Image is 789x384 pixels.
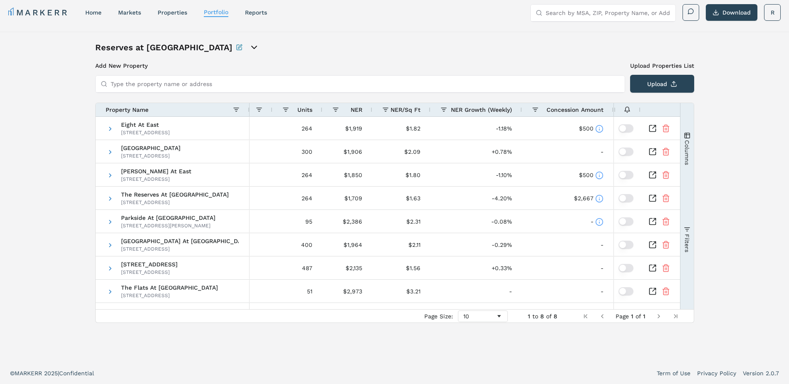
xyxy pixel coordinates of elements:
[764,4,781,21] button: R
[121,199,229,206] div: [STREET_ADDRESS]
[662,148,670,156] button: Remove Property From Portfolio
[118,9,141,16] a: markets
[599,313,606,320] div: Previous Page
[662,241,670,249] button: Remove Property From Portfolio
[697,369,736,377] a: Privacy Policy
[648,171,657,179] a: Inspect Comparable
[648,148,657,156] a: Inspect Comparable
[463,313,496,320] div: 10
[532,164,603,187] div: $500
[44,370,59,377] span: 2025 |
[59,370,94,377] span: Confidential
[683,234,690,252] span: Filters
[272,187,322,209] div: 264
[458,310,508,322] div: Page Size
[451,106,512,113] span: NER Growth (Weekly)
[121,292,218,299] div: [STREET_ADDRESS]
[121,153,181,159] div: [STREET_ADDRESS]
[322,117,372,140] div: $1,919
[15,370,44,377] span: MARKERR
[430,280,522,303] div: -
[540,313,544,320] span: 8
[121,129,170,136] div: [STREET_ADDRESS]
[532,187,603,210] div: $2,667
[121,122,170,128] span: Eight At East
[532,117,603,140] div: $500
[121,192,229,197] span: The Reserves At [GEOGRAPHIC_DATA]
[662,264,670,272] button: Remove Property From Portfolio
[430,233,522,256] div: -0.29%
[272,140,322,163] div: 300
[743,369,779,377] a: Version 2.0.7
[648,264,657,272] a: Inspect Comparable
[121,222,215,229] div: [STREET_ADDRESS][PERSON_NAME]
[322,210,372,233] div: $2,386
[630,62,694,70] label: Upload Properties List
[121,168,191,174] span: [PERSON_NAME] At East
[391,106,420,113] span: NER/Sq Ft
[272,163,322,186] div: 264
[121,238,239,244] span: [GEOGRAPHIC_DATA] At [GEOGRAPHIC_DATA]
[8,7,69,18] a: MARKERR
[648,241,657,249] a: Inspect Comparable
[322,140,372,163] div: $1,906
[655,313,662,320] div: Next Page
[322,163,372,186] div: $1,850
[636,313,641,320] span: of
[546,5,670,21] input: Search by MSA, ZIP, Property Name, or Address
[424,313,453,320] div: Page Size:
[272,233,322,256] div: 400
[532,140,603,163] div: -
[372,140,430,163] div: $2.09
[121,145,181,151] span: [GEOGRAPHIC_DATA]
[771,8,774,17] span: R
[297,106,312,113] span: Units
[121,261,178,267] span: [STREET_ADDRESS]
[643,313,646,320] span: 1
[657,369,690,377] a: Term of Use
[322,233,372,256] div: $1,964
[272,117,322,140] div: 264
[372,256,430,279] div: $1.56
[582,313,589,320] div: First Page
[630,75,694,93] button: Upload
[106,106,148,113] span: Property Name
[662,287,670,295] button: Remove Property From Portfolio
[236,42,242,53] button: Rename this portfolio
[272,256,322,279] div: 487
[546,313,552,320] span: of
[372,210,430,233] div: $2.31
[372,280,430,303] div: $3.21
[616,313,629,320] span: Page
[662,124,670,133] button: Remove Property From Portfolio
[430,117,522,140] div: -1.18%
[662,171,670,179] button: Remove Property From Portfolio
[648,217,657,226] a: Inspect Comparable
[121,285,218,290] span: The Flats At [GEOGRAPHIC_DATA]
[372,187,430,209] div: $1.63
[322,256,372,279] div: $2,135
[85,9,101,16] a: home
[672,313,679,320] div: Last Page
[372,163,430,186] div: $1.80
[430,163,522,186] div: -1.10%
[662,194,670,202] button: Remove Property From Portfolio
[648,194,657,202] a: Inspect Comparable
[121,215,215,221] span: Parkside At [GEOGRAPHIC_DATA]
[121,269,178,276] div: [STREET_ADDRESS]
[95,62,625,70] h3: Add New Property
[121,246,239,252] div: [STREET_ADDRESS]
[430,187,522,209] div: -4.20%
[430,210,522,233] div: -0.08%
[95,42,232,53] h1: Reserves at [GEOGRAPHIC_DATA]
[245,9,267,16] a: reports
[532,280,603,303] div: -
[662,217,670,226] button: Remove Property From Portfolio
[121,176,191,182] div: [STREET_ADDRESS]
[372,233,430,256] div: $2.11
[249,42,259,52] button: open portfolio options
[528,313,530,320] span: 1
[547,106,603,113] span: Concession Amount
[631,313,633,320] span: 1
[322,280,372,303] div: $2,973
